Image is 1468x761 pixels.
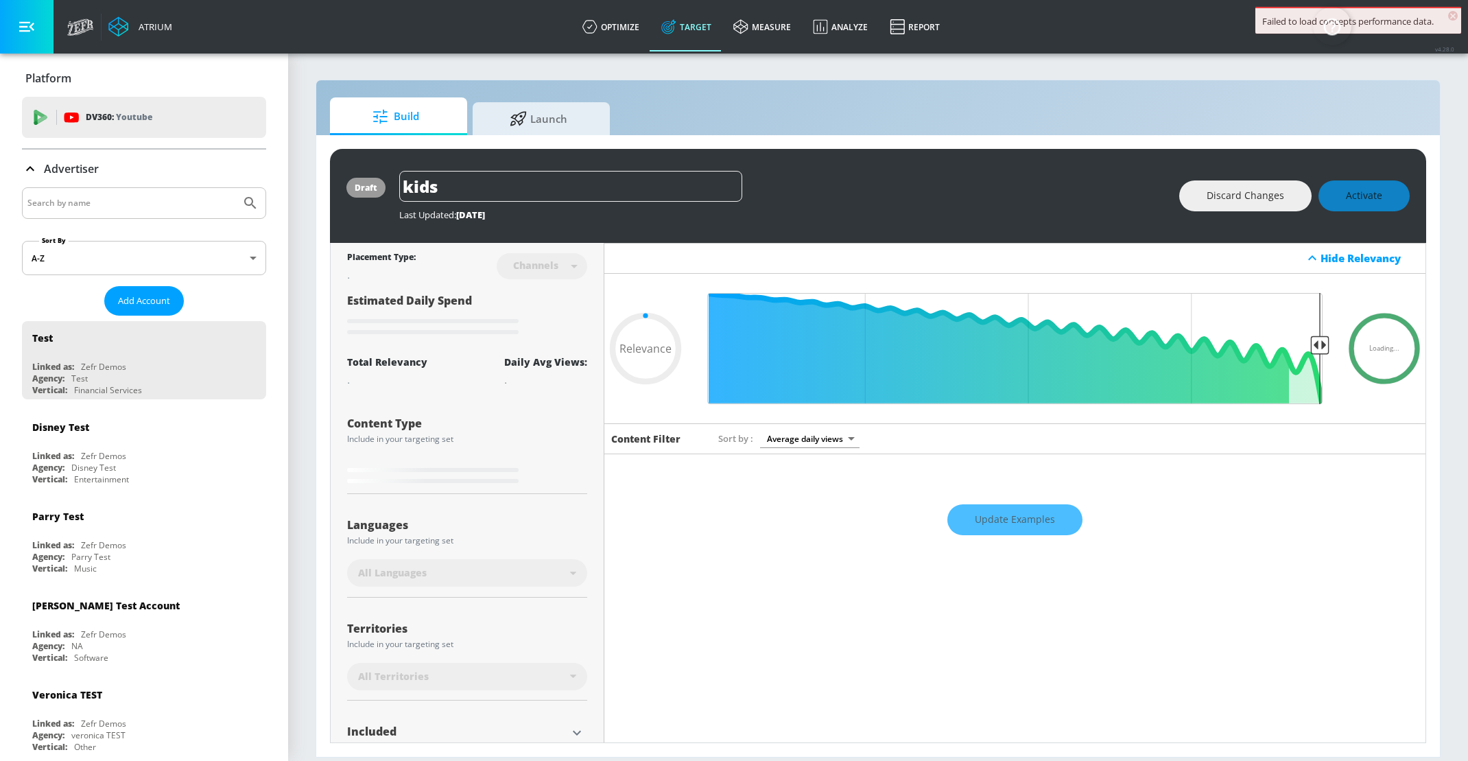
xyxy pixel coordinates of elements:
[22,678,266,756] div: Veronica TESTLinked as:Zefr DemosAgency:veronica TESTVertical:Other
[347,435,587,443] div: Include in your targeting set
[486,102,591,135] span: Launch
[116,110,152,124] p: Youtube
[344,100,448,133] span: Build
[722,2,802,51] a: measure
[456,209,485,221] span: [DATE]
[700,293,1329,404] input: Final Threshold
[81,718,126,729] div: Zefr Demos
[81,629,126,640] div: Zefr Demos
[104,286,184,316] button: Add Account
[32,640,64,652] div: Agency:
[32,384,67,396] div: Vertical:
[44,161,99,176] p: Advertiser
[1313,7,1351,45] button: Open Resource Center
[347,640,587,648] div: Include in your targeting set
[71,551,110,563] div: Parry Test
[32,361,74,373] div: Linked as:
[74,563,97,574] div: Music
[81,539,126,551] div: Zefr Demos
[347,355,427,368] div: Total Relevancy
[39,236,69,245] label: Sort By
[118,293,170,309] span: Add Account
[32,551,64,563] div: Agency:
[71,462,116,473] div: Disney Test
[22,589,266,667] div: [PERSON_NAME] Test AccountLinked as:Zefr DemosAgency:NAVertical:Software
[22,59,266,97] div: Platform
[619,343,672,354] span: Relevance
[879,2,951,51] a: Report
[32,450,74,462] div: Linked as:
[1179,180,1312,211] button: Discard Changes
[22,321,266,399] div: TestLinked as:Zefr DemosAgency:TestVertical:Financial Services
[347,519,587,530] div: Languages
[22,241,266,275] div: A-Z
[32,462,64,473] div: Agency:
[71,729,126,741] div: veronica TEST
[718,432,753,445] span: Sort by
[74,741,96,753] div: Other
[32,629,74,640] div: Linked as:
[802,2,879,51] a: Analyze
[71,640,83,652] div: NA
[32,729,64,741] div: Agency:
[1448,11,1458,21] span: ×
[355,182,377,194] div: draft
[22,500,266,578] div: Parry TestLinked as:Zefr DemosAgency:Parry TestVertical:Music
[504,355,587,368] div: Daily Avg Views:
[347,418,587,429] div: Content Type
[32,373,64,384] div: Agency:
[32,652,67,664] div: Vertical:
[506,259,565,271] div: Channels
[1321,251,1418,265] div: Hide Relevancy
[74,652,108,664] div: Software
[32,741,67,753] div: Vertical:
[358,566,427,580] span: All Languages
[347,726,567,737] div: Included
[347,663,587,690] div: All Territories
[399,209,1165,221] div: Last Updated:
[611,432,680,445] h6: Content Filter
[71,373,88,384] div: Test
[32,510,84,523] div: Parry Test
[22,410,266,489] div: Disney TestLinked as:Zefr DemosAgency:Disney TestVertical:Entertainment
[22,97,266,138] div: DV360: Youtube
[32,599,180,612] div: [PERSON_NAME] Test Account
[32,563,67,574] div: Vertical:
[650,2,722,51] a: Target
[81,361,126,373] div: Zefr Demos
[347,293,587,339] div: Estimated Daily Spend
[81,450,126,462] div: Zefr Demos
[108,16,172,37] a: Atrium
[347,293,472,308] span: Estimated Daily Spend
[32,421,89,434] div: Disney Test
[32,718,74,729] div: Linked as:
[604,243,1425,274] div: Hide Relevancy
[1207,187,1284,204] span: Discard Changes
[74,384,142,396] div: Financial Services
[1369,345,1399,352] span: Loading...
[133,21,172,33] div: Atrium
[571,2,650,51] a: optimize
[32,331,53,344] div: Test
[32,688,102,701] div: Veronica TEST
[347,251,416,266] div: Placement Type:
[760,430,860,448] div: Average daily views
[27,194,235,212] input: Search by name
[32,473,67,485] div: Vertical:
[1435,45,1454,53] span: v 4.28.0
[347,623,587,634] div: Territories
[74,473,129,485] div: Entertainment
[32,539,74,551] div: Linked as:
[22,150,266,188] div: Advertiser
[358,670,429,683] span: All Territories
[1262,15,1454,27] div: Failed to load concepts performance data.
[347,559,587,587] div: All Languages
[25,71,71,86] p: Platform
[86,110,152,125] p: DV360:
[347,537,587,545] div: Include in your targeting set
